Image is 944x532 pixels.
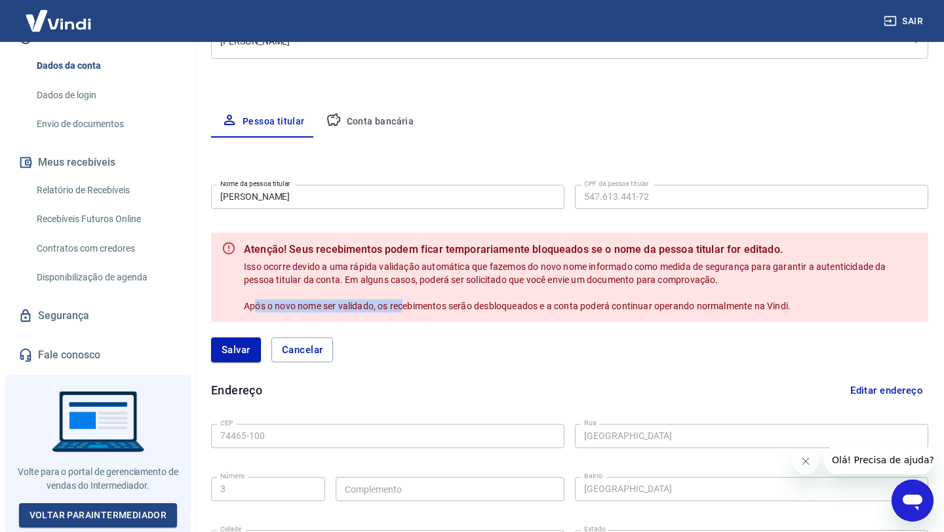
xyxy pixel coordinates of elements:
[31,177,180,204] a: Relatório de Recebíveis
[31,82,180,109] a: Dados de login
[244,261,888,311] span: Isso ocorre devido a uma rápida validação automática que fazemos do novo nome informado como medi...
[315,106,425,138] button: Conta bancária
[584,471,602,481] label: Bairro
[31,206,180,233] a: Recebíveis Futuros Online
[793,448,819,474] iframe: Fechar mensagem
[824,446,934,474] iframe: Mensagem da empresa
[211,337,261,362] button: Salvar
[220,179,290,189] label: Nome da pessoa titular
[16,148,180,177] button: Meus recebíveis
[271,337,334,362] button: Cancelar
[8,9,110,20] span: Olá! Precisa de ajuda?
[16,1,101,41] img: Vindi
[244,242,918,257] b: Atenção! Seus recebimentos podem ficar temporariamente bloqueados se o nome da pessoa titular for...
[31,52,180,79] a: Dados da conta
[892,480,934,522] iframe: Botão para abrir a janela de mensagens
[31,264,180,291] a: Disponibilização de agenda
[31,111,180,138] a: Envio de documentos
[220,471,245,481] label: Número
[211,106,315,138] button: Pessoa titular
[584,418,597,428] label: Rua
[845,378,928,403] button: Editar endereço
[584,179,649,189] label: CPF da pessoa titular
[19,503,178,527] a: Voltar paraIntermediador
[881,9,928,33] button: Sair
[211,381,262,399] h6: Endereço
[16,301,180,330] a: Segurança
[220,418,233,428] label: CEP
[16,341,180,370] a: Fale conosco
[31,235,180,262] a: Contratos com credores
